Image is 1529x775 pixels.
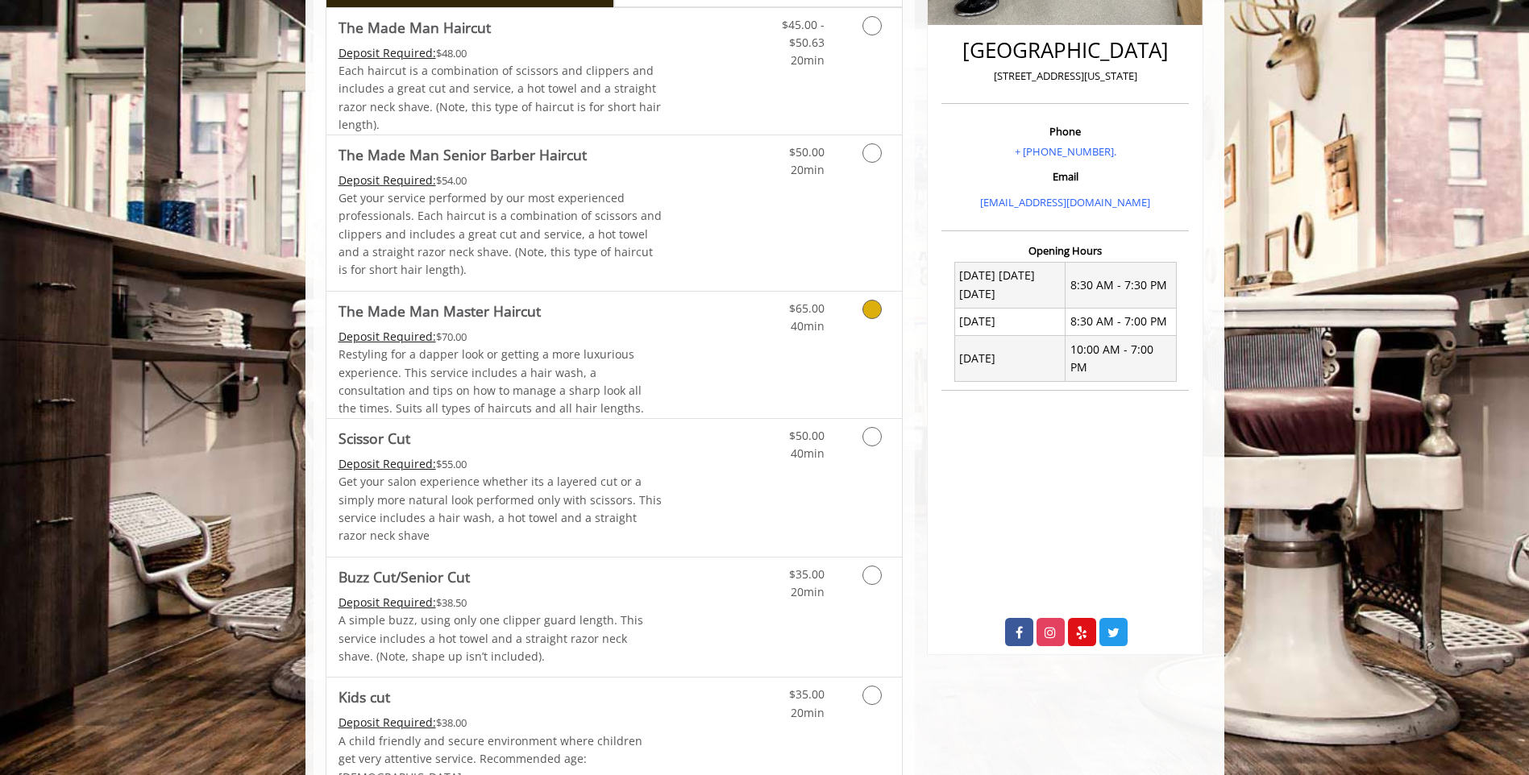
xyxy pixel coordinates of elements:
[339,715,436,730] span: This service needs some Advance to be paid before we block your appointment
[339,611,663,665] p: A simple buzz, using only one clipper guard length. This service includes a hot towel and a strai...
[339,44,663,62] div: $48.00
[945,126,1185,137] h3: Phone
[791,162,825,177] span: 20min
[339,686,390,708] b: Kids cut
[339,300,541,322] b: The Made Man Master Haircut
[339,45,436,60] span: This service needs some Advance to be paid before we block your appointment
[339,172,436,188] span: This service needs some Advance to be paid before we block your appointment
[339,714,663,731] div: $38.00
[954,336,1066,382] td: [DATE]
[954,308,1066,335] td: [DATE]
[791,446,825,461] span: 40min
[945,39,1185,62] h2: [GEOGRAPHIC_DATA]
[339,346,644,416] span: Restyling for a dapper look or getting a more luxurious experience. This service includes a hair ...
[789,686,825,702] span: $35.00
[945,171,1185,182] h3: Email
[791,52,825,68] span: 20min
[789,566,825,582] span: $35.00
[339,566,470,588] b: Buzz Cut/Senior Cut
[789,144,825,160] span: $50.00
[339,595,436,610] span: This service needs some Advance to be paid before we block your appointment
[1066,262,1177,308] td: 8:30 AM - 7:30 PM
[980,195,1150,209] a: [EMAIL_ADDRESS][DOMAIN_NAME]
[339,172,663,189] div: $54.00
[339,329,436,344] span: This service needs some Advance to be paid before we block your appointment
[339,455,663,473] div: $55.00
[339,143,587,166] b: The Made Man Senior Barber Haircut
[339,16,491,39] b: The Made Man Haircut
[1066,308,1177,335] td: 8:30 AM - 7:00 PM
[339,63,661,132] span: Each haircut is a combination of scissors and clippers and includes a great cut and service, a ho...
[339,189,663,280] p: Get your service performed by our most experienced professionals. Each haircut is a combination o...
[954,262,1066,308] td: [DATE] [DATE] [DATE]
[791,584,825,599] span: 20min
[339,427,410,450] b: Scissor Cut
[941,245,1189,256] h3: Opening Hours
[339,328,663,346] div: $70.00
[945,68,1185,85] p: [STREET_ADDRESS][US_STATE]
[339,473,663,545] p: Get your salon experience whether its a layered cut or a simply more natural look performed only ...
[339,456,436,471] span: This service needs some Advance to be paid before we block your appointment
[339,594,663,611] div: $38.50
[791,318,825,334] span: 40min
[789,300,825,316] span: $65.00
[1066,336,1177,382] td: 10:00 AM - 7:00 PM
[791,705,825,720] span: 20min
[789,428,825,443] span: $50.00
[1015,144,1116,159] a: + [PHONE_NUMBER].
[782,17,825,50] span: $45.00 - $50.63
